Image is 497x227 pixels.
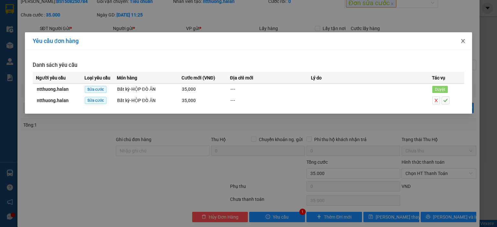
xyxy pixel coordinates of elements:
span: close [433,98,440,103]
span: Người yêu cầu [36,74,66,81]
span: Sửa cước [85,97,106,104]
span: check [442,98,449,103]
span: Duyệt [432,86,448,93]
span: 35,000 [182,87,196,92]
span: Cước mới (VNĐ) [182,74,215,81]
span: Tác vụ [432,74,445,81]
strong: ntthuong.halan [37,87,69,92]
span: Sửa cước [85,86,106,93]
span: close [460,38,466,44]
button: Close [454,32,472,50]
span: Loại yêu cầu [84,74,110,81]
strong: ntthuong.halan [37,98,69,103]
span: 35,000 [182,98,196,103]
span: --- [230,98,235,103]
span: Địa chỉ mới [230,74,253,81]
span: --- [230,87,235,92]
div: Yêu cầu đơn hàng [33,37,464,45]
span: Lý do [311,74,322,81]
h3: Danh sách yêu cầu [33,61,464,69]
span: Món hàng [117,74,137,81]
span: - HỘP ĐÒ ĂN [130,87,156,92]
button: check [442,97,449,104]
span: Bất kỳ [117,87,156,92]
span: - HỘP ĐÒ ĂN [130,98,156,103]
button: close [432,97,440,104]
span: Bất kỳ [117,98,156,103]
